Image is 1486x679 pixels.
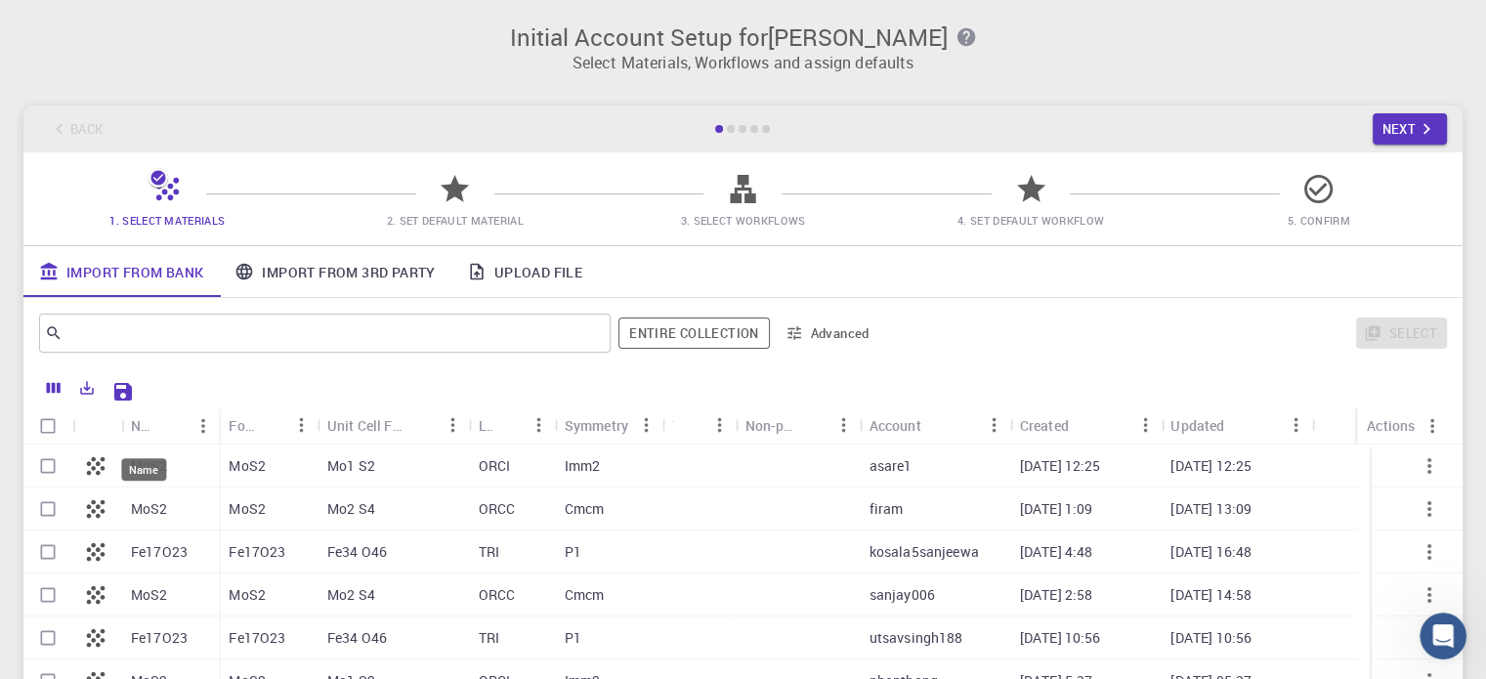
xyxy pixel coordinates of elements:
[680,213,805,228] span: 3. Select Workflows
[1281,409,1312,441] button: Menu
[870,585,935,605] p: sanjay006
[618,318,769,349] button: Entire collection
[156,410,188,442] button: Sort
[870,542,979,562] p: kosala5sanjeewa
[37,372,70,403] button: Columns
[1288,213,1350,228] span: 5. Confirm
[524,409,555,441] button: Menu
[1170,456,1252,476] p: [DATE] 12:25
[229,585,266,605] p: MoS2
[673,409,704,441] button: Sort
[1357,406,1448,445] div: Actions
[1373,113,1448,145] button: Next
[631,409,662,441] button: Menu
[565,585,605,605] p: Cmcm
[229,499,266,519] p: MoS2
[479,499,516,519] p: ORCC
[1010,406,1162,445] div: Created
[229,456,266,476] p: MoS2
[1161,406,1312,445] div: Updated
[23,246,219,297] a: Import From Bank
[492,409,524,441] button: Sort
[406,409,438,441] button: Sort
[121,458,166,481] div: Name
[327,628,387,648] p: Fe34 O46
[131,628,188,648] p: Fe17O23
[70,372,104,403] button: Export
[1420,613,1466,659] iframe: Intercom live chat
[979,409,1010,441] button: Menu
[286,409,318,441] button: Menu
[72,406,121,445] div: Icon
[219,246,450,297] a: Import From 3rd Party
[121,406,219,445] div: Name
[31,14,138,31] span: Поддержка
[1020,499,1093,519] p: [DATE] 1:09
[1170,499,1252,519] p: [DATE] 13:09
[921,409,953,441] button: Sort
[35,51,1451,74] p: Select Materials, Workflows and assign defaults
[229,406,254,445] div: Formula
[778,318,879,349] button: Advanced
[104,372,143,411] button: Save Explorer Settings
[1170,406,1224,445] div: Updated
[318,406,469,445] div: Unit Cell Formula
[618,318,769,349] span: Filter throughout whole library including sets (folders)
[479,542,499,562] p: TRI
[870,499,904,519] p: firam
[387,213,524,228] span: 2. Set Default Material
[327,585,375,605] p: Mo2 S4
[565,628,581,648] p: P1
[565,406,628,445] div: Symmetry
[565,499,605,519] p: Cmcm
[870,406,921,445] div: Account
[229,628,285,648] p: Fe17O23
[828,409,860,441] button: Menu
[704,409,736,441] button: Menu
[1020,628,1101,648] p: [DATE] 10:56
[327,542,387,562] p: Fe34 O46
[131,499,168,519] p: MoS2
[229,542,285,562] p: Fe17O23
[745,406,797,445] div: Non-periodic
[131,585,168,605] p: MoS2
[1170,542,1252,562] p: [DATE] 16:48
[255,409,286,441] button: Sort
[1367,406,1415,445] div: Actions
[479,456,511,476] p: ORCI
[1020,456,1101,476] p: [DATE] 12:25
[131,406,156,445] div: Name
[109,213,225,228] span: 1. Select Materials
[662,406,736,445] div: Tags
[1069,409,1100,441] button: Sort
[35,23,1451,51] h3: Initial Account Setup for [PERSON_NAME]
[327,499,375,519] p: Mo2 S4
[555,406,662,445] div: Symmetry
[1170,628,1252,648] p: [DATE] 10:56
[797,409,828,441] button: Sort
[131,542,188,562] p: Fe17O23
[469,406,555,445] div: Lattice
[1417,410,1448,442] button: Menu
[1020,585,1093,605] p: [DATE] 2:58
[1020,406,1069,445] div: Created
[565,542,581,562] p: P1
[327,406,406,445] div: Unit Cell Formula
[957,213,1104,228] span: 4. Set Default Workflow
[1129,409,1161,441] button: Menu
[565,456,601,476] p: Imm2
[219,406,317,445] div: Formula
[1020,542,1093,562] p: [DATE] 4:48
[479,406,492,445] div: Lattice
[479,628,499,648] p: TRI
[870,628,963,648] p: utsavsingh188
[327,456,375,476] p: Mo1 S2
[438,409,469,441] button: Menu
[860,406,1010,445] div: Account
[870,456,913,476] p: asare1
[479,585,516,605] p: ORCC
[1170,585,1252,605] p: [DATE] 14:58
[188,410,219,442] button: Menu
[451,246,598,297] a: Upload File
[736,406,860,445] div: Non-periodic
